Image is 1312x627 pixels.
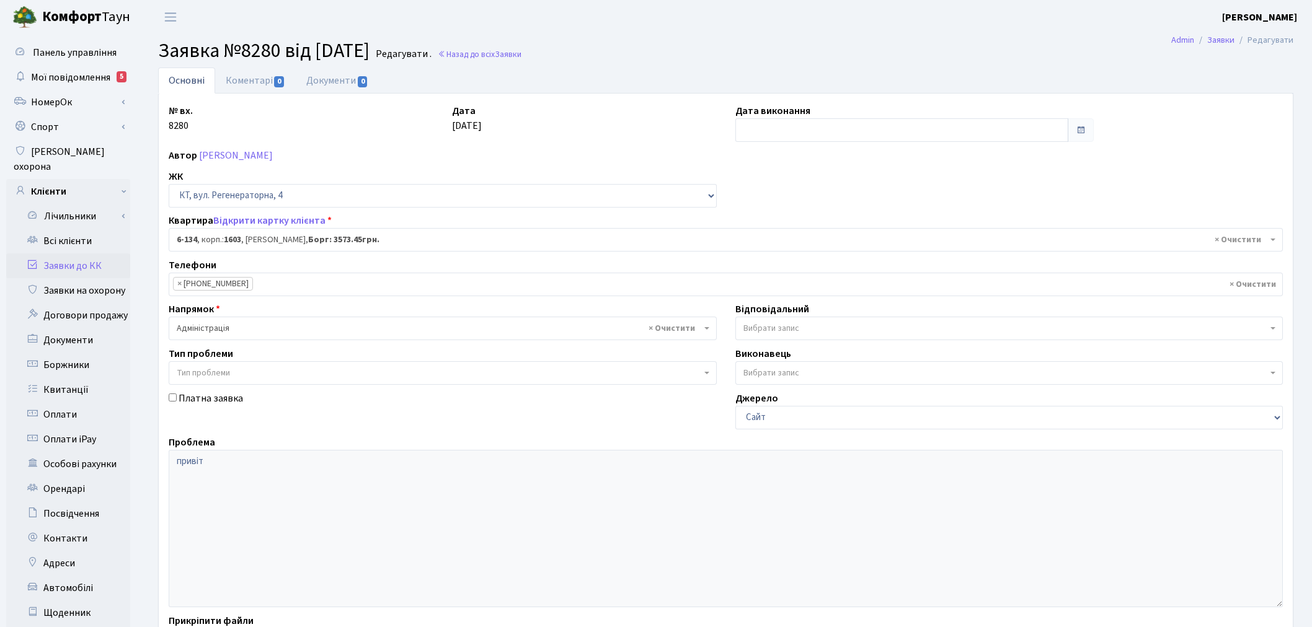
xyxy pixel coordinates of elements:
span: Заявки [495,48,521,60]
a: Основні [158,68,215,94]
label: Дата виконання [735,103,810,118]
span: <b>6-134</b>, корп.: <b>1603</b>, Колісник Микола Миколайович, <b>Борг: 3573.45грн.</b> [177,234,1267,246]
label: ЖК [169,169,183,184]
button: Переключити навігацію [155,7,186,27]
a: Заявки на охорону [6,278,130,303]
a: Заявки до КК [6,253,130,278]
div: [DATE] [443,103,726,142]
span: Вибрати запис [743,322,799,335]
b: Борг: 3573.45грн. [308,234,379,246]
a: Контакти [6,526,130,551]
a: Лічильники [14,204,130,229]
span: Адміністрація [169,317,717,340]
label: Платна заявка [179,391,243,406]
span: Вибрати запис [743,367,799,379]
a: Коментарі [215,68,296,94]
span: Видалити всі елементи [1230,278,1276,291]
span: Панель управління [33,46,117,59]
img: logo.png [12,5,37,30]
a: [PERSON_NAME] [199,149,273,162]
label: Дата [452,103,476,118]
a: Боржники [6,353,130,377]
a: Адреси [6,551,130,576]
span: × [177,278,182,290]
span: Тип проблеми [177,367,230,379]
a: Документи [6,328,130,353]
a: Всі клієнти [6,229,130,253]
small: Редагувати . [373,48,432,60]
div: 8280 [159,103,443,142]
a: [PERSON_NAME] [1222,10,1297,25]
a: Документи [296,68,379,94]
span: <b>6-134</b>, корп.: <b>1603</b>, Колісник Микола Миколайович, <b>Борг: 3573.45грн.</b> [169,228,1283,252]
nav: breadcrumb [1153,27,1312,53]
a: [PERSON_NAME] охорона [6,139,130,179]
a: Договори продажу [6,303,130,328]
label: № вх. [169,103,193,118]
span: Мої повідомлення [31,71,110,84]
span: Заявка №8280 від [DATE] [158,37,370,65]
span: Таун [42,7,130,28]
a: Особові рахунки [6,452,130,476]
a: Посвідчення [6,501,130,526]
span: Видалити всі елементи [649,322,695,335]
b: 6-134 [177,234,197,246]
a: Відкрити картку клієнта [213,214,326,227]
label: Напрямок [169,302,220,317]
a: Панель управління [6,40,130,65]
a: Заявки [1207,33,1234,46]
a: Назад до всіхЗаявки [438,48,521,60]
a: Орендарі [6,476,130,501]
a: Оплати [6,402,130,427]
b: Комфорт [42,7,102,27]
label: Виконавець [735,346,791,361]
a: Мої повідомлення5 [6,65,130,90]
li: Редагувати [1234,33,1293,47]
div: 5 [117,71,126,82]
a: Спорт [6,115,130,139]
a: Оплати iPay [6,427,130,452]
a: Клієнти [6,179,130,204]
label: Джерело [735,391,778,406]
span: Видалити всі елементи [1215,234,1261,246]
label: Телефони [169,258,216,273]
li: +380968892830 [173,277,253,291]
a: Автомобілі [6,576,130,600]
label: Квартира [169,213,332,228]
label: Автор [169,148,197,163]
b: 1603 [224,234,241,246]
span: 0 [358,76,368,87]
a: НомерОк [6,90,130,115]
label: Тип проблеми [169,346,233,361]
a: Щоденник [6,600,130,625]
label: Проблема [169,435,215,450]
textarea: привіт [169,450,1283,607]
a: Квитанції [6,377,130,402]
b: [PERSON_NAME] [1222,11,1297,24]
span: Адміністрація [177,322,701,335]
a: Admin [1171,33,1194,46]
span: 0 [274,76,284,87]
label: Відповідальний [735,302,809,317]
